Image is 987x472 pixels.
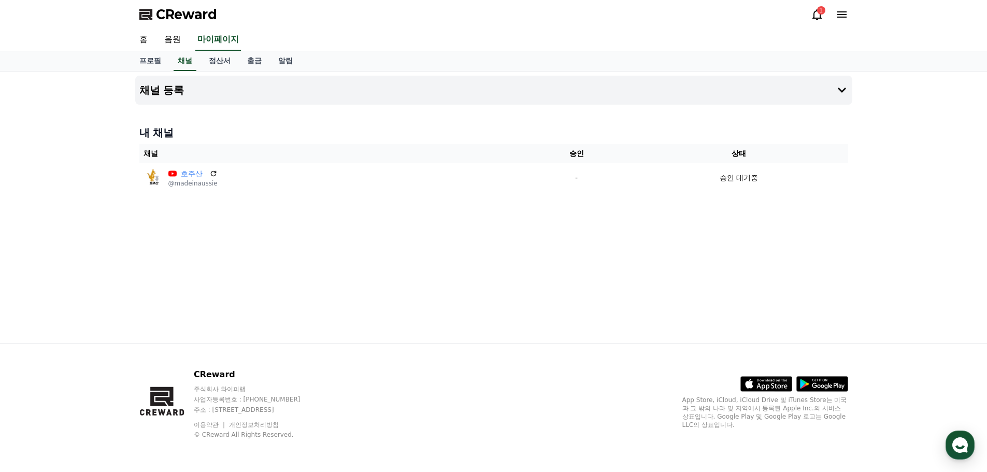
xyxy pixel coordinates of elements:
p: 주식회사 와이피랩 [194,385,320,393]
a: 홈 [131,29,156,51]
th: 상태 [630,144,848,163]
a: 마이페이지 [195,29,241,51]
h4: 내 채널 [139,125,848,140]
p: 주소 : [STREET_ADDRESS] [194,406,320,414]
span: 대화 [95,345,107,353]
a: 출금 [239,51,270,71]
a: 프로필 [131,51,169,71]
p: CReward [194,368,320,381]
p: 승인 대기중 [720,173,758,183]
h4: 채널 등록 [139,84,184,96]
a: 음원 [156,29,189,51]
span: CReward [156,6,217,23]
th: 승인 [523,144,630,163]
a: 홈 [3,328,68,354]
a: 개인정보처리방침 [229,421,279,428]
span: 설정 [160,344,173,352]
button: 채널 등록 [135,76,852,105]
p: © CReward All Rights Reserved. [194,431,320,439]
a: 1 [811,8,823,21]
a: CReward [139,6,217,23]
a: 정산서 [201,51,239,71]
th: 채널 [139,144,524,163]
a: 호주산 [181,168,205,179]
a: 채널 [174,51,196,71]
img: 호주산 [144,167,164,188]
div: 1 [817,6,825,15]
a: 알림 [270,51,301,71]
p: @madeinaussie [168,179,218,188]
a: 이용약관 [194,421,226,428]
p: 사업자등록번호 : [PHONE_NUMBER] [194,395,320,404]
p: App Store, iCloud, iCloud Drive 및 iTunes Store는 미국과 그 밖의 나라 및 지역에서 등록된 Apple Inc.의 서비스 상표입니다. Goo... [682,396,848,429]
span: 홈 [33,344,39,352]
a: 대화 [68,328,134,354]
a: 설정 [134,328,199,354]
p: - [527,173,625,183]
